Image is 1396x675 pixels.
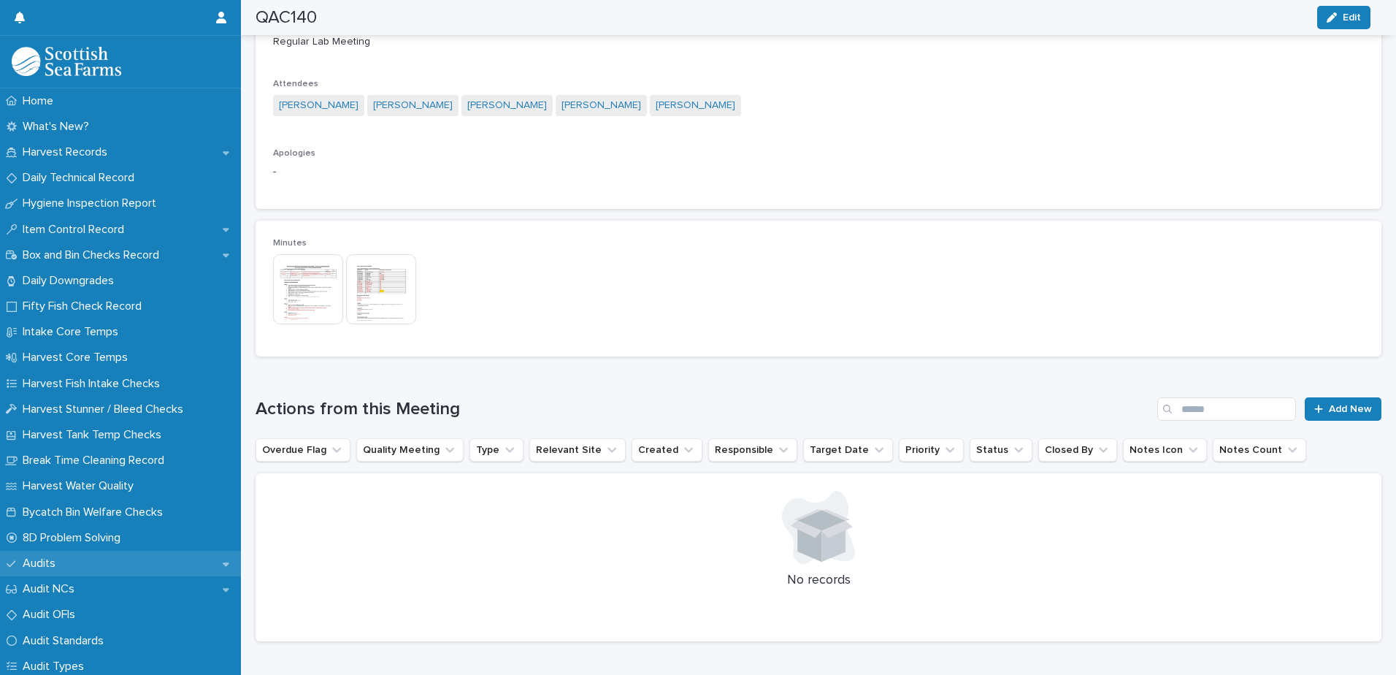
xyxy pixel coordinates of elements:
[17,479,145,493] p: Harvest Water Quality
[273,80,318,88] span: Attendees
[273,573,1364,589] p: No records
[273,239,307,248] span: Minutes
[1038,438,1117,462] button: Closed By
[803,438,893,462] button: Target Date
[1157,397,1296,421] input: Search
[17,660,96,674] p: Audit Types
[970,438,1032,462] button: Status
[17,274,126,288] p: Daily Downgrades
[17,506,174,519] p: Bycatch Bin Welfare Checks
[17,351,139,365] p: Harvest Core Temps
[656,98,735,113] a: [PERSON_NAME]
[17,582,86,596] p: Audit NCs
[1305,397,1381,421] a: Add New
[17,171,146,185] p: Daily Technical Record
[373,98,453,113] a: [PERSON_NAME]
[256,438,350,462] button: Overdue Flag
[17,223,136,237] p: Item Control Record
[561,98,641,113] a: [PERSON_NAME]
[17,608,87,622] p: Audit OFIs
[1343,12,1361,23] span: Edit
[1329,404,1372,414] span: Add New
[356,438,464,462] button: Quality Meeting
[1317,6,1370,29] button: Edit
[1123,438,1207,462] button: Notes Icon
[279,98,358,113] a: [PERSON_NAME]
[17,325,130,339] p: Intake Core Temps
[256,399,1151,420] h1: Actions from this Meeting
[17,197,168,210] p: Hygiene Inspection Report
[256,7,317,28] h2: QAC140
[1213,438,1306,462] button: Notes Count
[17,428,173,442] p: Harvest Tank Temp Checks
[467,98,547,113] a: [PERSON_NAME]
[17,300,153,313] p: Fifty Fish Check Record
[17,94,65,108] p: Home
[708,438,797,462] button: Responsible
[469,438,523,462] button: Type
[273,34,1364,50] p: Regular Lab Meeting
[273,149,315,158] span: Apologies
[17,557,67,571] p: Audits
[12,47,121,76] img: mMrefqRFQpe26GRNOUkG
[17,248,171,262] p: Box and Bin Checks Record
[17,634,115,648] p: Audit Standards
[17,531,132,545] p: 8D Problem Solving
[17,377,172,391] p: Harvest Fish Intake Checks
[529,438,626,462] button: Relevant Site
[17,120,101,134] p: What's New?
[17,454,176,468] p: Break Time Cleaning Record
[632,438,702,462] button: Created
[273,164,1364,180] p: -
[17,145,119,159] p: Harvest Records
[17,403,195,416] p: Harvest Stunner / Bleed Checks
[899,438,964,462] button: Priority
